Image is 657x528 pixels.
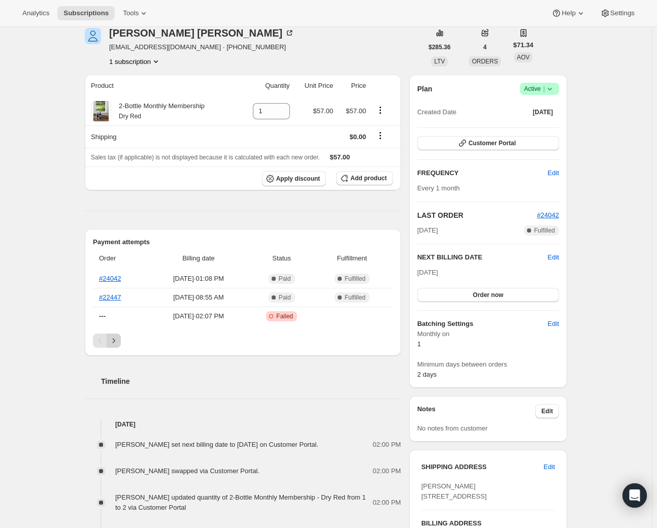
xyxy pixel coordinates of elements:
[109,56,161,67] button: Product actions
[16,6,55,20] button: Analytics
[373,440,401,450] span: 02:00 PM
[279,275,291,283] span: Paid
[115,467,259,475] span: [PERSON_NAME] swapped via Customer Portal.
[336,171,392,185] button: Add product
[372,130,388,141] button: Shipping actions
[336,75,369,97] th: Price
[346,107,366,115] span: $57.00
[417,225,438,236] span: [DATE]
[541,407,553,415] span: Edit
[57,6,115,20] button: Subscriptions
[151,292,246,303] span: [DATE] · 08:55 AM
[469,139,516,147] span: Customer Portal
[429,43,450,51] span: $285.36
[417,329,559,339] span: Monthly on
[524,84,555,94] span: Active
[85,419,401,430] h4: [DATE]
[151,253,246,263] span: Billing date
[417,340,421,348] span: 1
[350,174,386,182] span: Add product
[537,211,559,219] a: #24042
[119,113,141,120] small: Dry Red
[417,252,548,262] h2: NEXT BILLING DATE
[107,334,121,348] button: Next
[534,226,555,235] span: Fulfilled
[417,136,559,150] button: Customer Portal
[317,253,387,263] span: Fulfillment
[422,40,456,54] button: $285.36
[93,237,393,247] h2: Payment attempts
[610,9,635,17] span: Settings
[544,462,555,472] span: Edit
[472,58,498,65] span: ORDERS
[542,316,565,332] button: Edit
[417,184,460,192] span: Every 1 month
[417,168,548,178] h2: FREQUENCY
[483,43,487,51] span: 4
[99,312,106,320] span: ---
[330,153,350,161] span: $57.00
[93,247,148,270] th: Order
[252,253,311,263] span: Status
[417,359,559,370] span: Minimum days between orders
[345,275,366,283] span: Fulfilled
[85,28,101,44] span: David Greiner
[417,319,548,329] h6: Batching Settings
[473,291,503,299] span: Order now
[151,274,246,284] span: [DATE] · 01:08 PM
[239,75,292,97] th: Quantity
[349,133,366,141] span: $0.00
[373,466,401,476] span: 02:00 PM
[93,334,393,348] nav: Pagination
[115,493,366,511] span: [PERSON_NAME] updated quantity of 2-Bottle Monthly Membership - Dry Red from 1 to 2 via Customer ...
[417,424,488,432] span: No notes from customer
[91,154,320,161] span: Sales tax (if applicable) is not displayed because it is calculated with each new order.
[115,441,318,448] span: [PERSON_NAME] set next billing date to [DATE] on Customer Portal.
[513,40,534,50] span: $71.34
[537,210,559,220] button: #24042
[538,459,561,475] button: Edit
[417,371,437,378] span: 2 days
[562,9,575,17] span: Help
[543,85,545,93] span: |
[99,275,121,282] a: #24042
[22,9,49,17] span: Analytics
[417,404,536,418] h3: Notes
[535,404,559,418] button: Edit
[111,101,205,121] div: 2-Bottle Monthly Membership
[117,6,155,20] button: Tools
[527,105,559,119] button: [DATE]
[276,175,320,183] span: Apply discount
[542,165,565,181] button: Edit
[373,498,401,508] span: 02:00 PM
[477,40,493,54] button: 4
[421,462,544,472] h3: SHIPPING ADDRESS
[434,58,445,65] span: LTV
[276,312,293,320] span: Failed
[548,168,559,178] span: Edit
[262,171,326,186] button: Apply discount
[345,293,366,302] span: Fulfilled
[545,6,592,20] button: Help
[533,108,553,116] span: [DATE]
[548,319,559,329] span: Edit
[622,483,647,508] div: Open Intercom Messenger
[313,107,333,115] span: $57.00
[293,75,337,97] th: Unit Price
[421,482,487,500] span: [PERSON_NAME] [STREET_ADDRESS]
[417,269,438,276] span: [DATE]
[123,9,139,17] span: Tools
[417,210,537,220] h2: LAST ORDER
[417,288,559,302] button: Order now
[417,84,433,94] h2: Plan
[85,75,239,97] th: Product
[99,293,121,301] a: #22447
[63,9,109,17] span: Subscriptions
[279,293,291,302] span: Paid
[151,311,246,321] span: [DATE] · 02:07 PM
[548,252,559,262] button: Edit
[85,125,239,148] th: Shipping
[517,54,530,61] span: AOV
